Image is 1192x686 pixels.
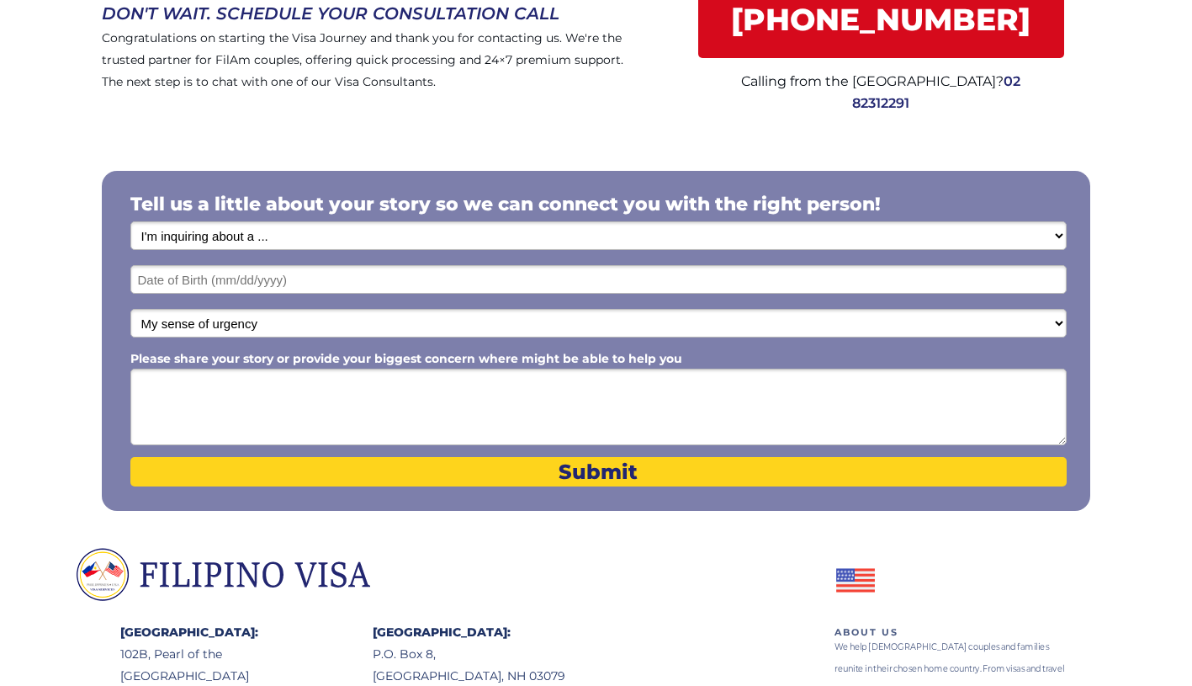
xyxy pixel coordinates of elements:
input: Date of Birth (mm/dd/yyyy) [130,265,1067,294]
span: DON'T WAIT. SCHEDULE YOUR CONSULTATION CALL [102,3,559,24]
span: Calling from the [GEOGRAPHIC_DATA]? [741,73,1004,89]
span: Submit [130,460,1067,484]
span: P.O. Box 8, [GEOGRAPHIC_DATA], NH 03079 [373,646,565,683]
span: Tell us a little about your story so we can connect you with the right person! [130,193,881,215]
span: [GEOGRAPHIC_DATA]: [120,625,258,640]
span: ABOUT US [834,626,898,638]
span: [PHONE_NUMBER] [698,2,1064,38]
span: [GEOGRAPHIC_DATA]: [373,625,511,640]
button: Submit [130,457,1067,487]
span: Congratulations on starting the Visa Journey and thank you for contacting us. We're the trusted p... [102,30,623,89]
span: Please share your story or provide your biggest concern where might be able to help you [130,351,682,366]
